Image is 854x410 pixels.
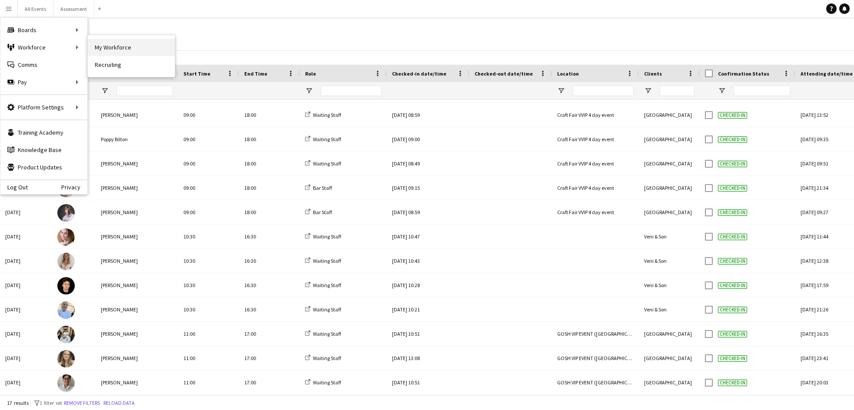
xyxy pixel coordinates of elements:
a: Waiting Staff [305,379,341,386]
div: [DATE] 10:47 [392,225,464,248]
div: 18:00 [239,103,300,127]
div: 17:00 [239,322,300,346]
div: 11:00 [178,370,239,394]
span: [PERSON_NAME] [101,112,138,118]
div: GOSH VIP EVENT ([GEOGRAPHIC_DATA][PERSON_NAME]) [552,322,639,346]
a: Comms [0,56,87,73]
span: Waiting Staff [313,233,341,240]
div: Boards [0,21,87,39]
div: [DATE] 08:59 [392,200,464,224]
button: All Events [18,0,53,17]
span: Checked-in [718,380,747,386]
img: Grace Reilly [57,228,75,246]
input: Location Filter Input [573,86,634,96]
span: Checked-in date/time [392,70,446,77]
div: [GEOGRAPHIC_DATA] [639,152,700,175]
a: Waiting Staff [305,282,341,288]
div: Craft Fair VVIP 4 day event [552,200,639,224]
span: Poppy Bilton [101,136,128,142]
a: Recruiting [88,56,175,73]
span: Bar Staff [313,209,332,215]
span: Confirmation Status [718,70,769,77]
span: Checked-in [718,355,747,362]
span: Start Time [183,70,210,77]
a: Waiting Staff [305,355,341,361]
div: 16:30 [239,249,300,273]
img: Isobel Crabb [57,253,75,270]
span: [PERSON_NAME] [101,306,138,313]
div: [GEOGRAPHIC_DATA] [639,322,700,346]
div: Veni & Son [639,249,700,273]
img: Bethany Cook [57,301,75,319]
div: 16:30 [239,225,300,248]
div: [GEOGRAPHIC_DATA] [639,370,700,394]
span: [PERSON_NAME] [101,185,138,191]
button: Reload data [102,398,136,408]
button: Open Filter Menu [557,87,565,95]
a: Log Out [0,184,28,191]
span: [PERSON_NAME] [101,233,138,240]
div: Craft Fair VVIP 4 day event [552,152,639,175]
div: [DATE] 10:51 [392,322,464,346]
div: Craft Fair VVIP 4 day event [552,103,639,127]
div: [GEOGRAPHIC_DATA] [639,200,700,224]
span: [PERSON_NAME] [101,379,138,386]
span: Checked-in [718,282,747,289]
div: [DATE] 10:28 [392,273,464,297]
div: [GEOGRAPHIC_DATA] [639,176,700,200]
span: 1 filter set [40,400,62,406]
span: Waiting Staff [313,379,341,386]
span: [PERSON_NAME] [101,331,138,337]
span: Waiting Staff [313,282,341,288]
span: Waiting Staff [313,112,341,118]
input: Role Filter Input [321,86,382,96]
img: Francesca McDonald [57,350,75,367]
div: 09:00 [178,103,239,127]
div: Veni & Son [639,225,700,248]
span: Checked-out date/time [475,70,533,77]
a: Bar Staff [305,185,332,191]
div: [GEOGRAPHIC_DATA] [639,127,700,151]
div: [DATE] 10:51 [392,370,464,394]
span: Checked-in [718,112,747,119]
button: Assessment [53,0,94,17]
div: Craft Fair VVIP 4 day event [552,127,639,151]
div: 10:30 [178,273,239,297]
a: Waiting Staff [305,136,341,142]
div: 16:30 [239,273,300,297]
span: Checked-in [718,161,747,167]
div: 10:30 [178,225,239,248]
span: End Time [244,70,267,77]
span: Role [305,70,316,77]
img: Theodoros Liakopoulos [57,326,75,343]
div: Veni & Son [639,298,700,321]
input: Confirmation Status Filter Input [734,86,790,96]
div: GOSH VIP EVENT ([GEOGRAPHIC_DATA][PERSON_NAME]) [552,370,639,394]
div: [DATE] 09:00 [392,127,464,151]
span: [PERSON_NAME] [101,355,138,361]
div: 18:00 [239,152,300,175]
span: [PERSON_NAME] [101,160,138,167]
img: Robert Usher [57,204,75,222]
div: 09:00 [178,200,239,224]
div: Veni & Son [639,273,700,297]
div: Craft Fair VVIP 4 day event [552,176,639,200]
a: Bar Staff [305,209,332,215]
a: Privacy [61,184,87,191]
div: Workforce [0,39,87,56]
div: 11:00 [178,322,239,346]
button: Open Filter Menu [644,87,652,95]
div: 16:30 [239,298,300,321]
span: Waiting Staff [313,160,341,167]
span: Checked-in [718,258,747,265]
a: My Workforce [88,39,175,56]
a: Product Updates [0,159,87,176]
div: 09:00 [178,176,239,200]
div: Platform Settings [0,99,87,116]
div: [DATE] 08:49 [392,152,464,175]
span: Checked-in [718,209,747,216]
span: Checked-in [718,234,747,240]
a: Waiting Staff [305,112,341,118]
span: Bar Staff [313,185,332,191]
span: Checked-in [718,136,747,143]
